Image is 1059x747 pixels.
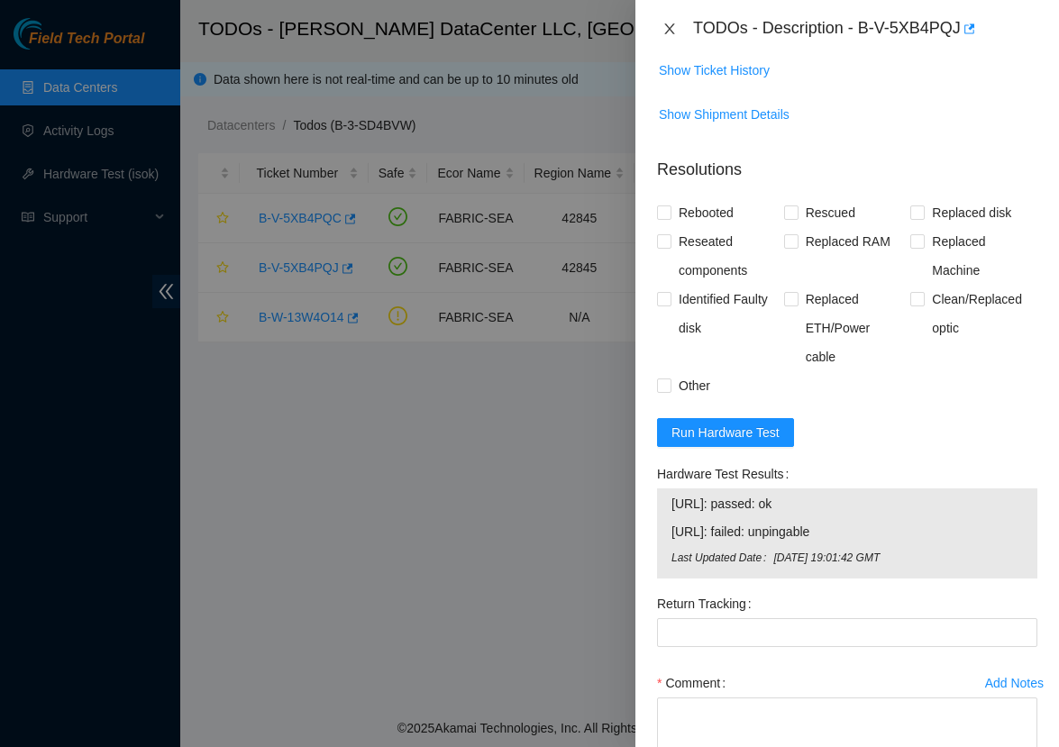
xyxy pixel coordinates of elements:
label: Return Tracking [657,589,759,618]
span: Clean/Replaced optic [925,285,1037,342]
span: Rebooted [671,198,741,227]
span: Replaced Machine [925,227,1037,285]
div: TODOs - Description - B-V-5XB4PQJ [693,14,1037,43]
label: Hardware Test Results [657,460,796,488]
span: Rescued [799,198,863,227]
span: Show Ticket History [659,60,770,80]
button: Show Ticket History [658,56,771,85]
label: Comment [657,669,733,697]
span: Replaced ETH/Power cable [799,285,911,371]
div: Add Notes [985,677,1044,689]
button: Show Shipment Details [658,100,790,129]
button: Add Notes [984,669,1045,697]
span: Replaced disk [925,198,1018,227]
span: Other [671,371,717,400]
span: Identified Faulty disk [671,285,784,342]
span: Run Hardware Test [671,423,780,442]
span: Last Updated Date [671,550,773,567]
button: Close [657,21,682,38]
span: [URL]: failed: unpingable [671,522,1023,542]
span: Replaced RAM [799,227,898,256]
span: [DATE] 19:01:42 GMT [773,550,1023,567]
button: Run Hardware Test [657,418,794,447]
span: Show Shipment Details [659,105,790,124]
span: Reseated components [671,227,784,285]
input: Return Tracking [657,618,1037,647]
span: [URL]: passed: ok [671,494,1023,514]
p: Resolutions [657,143,1037,182]
span: close [662,22,677,36]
